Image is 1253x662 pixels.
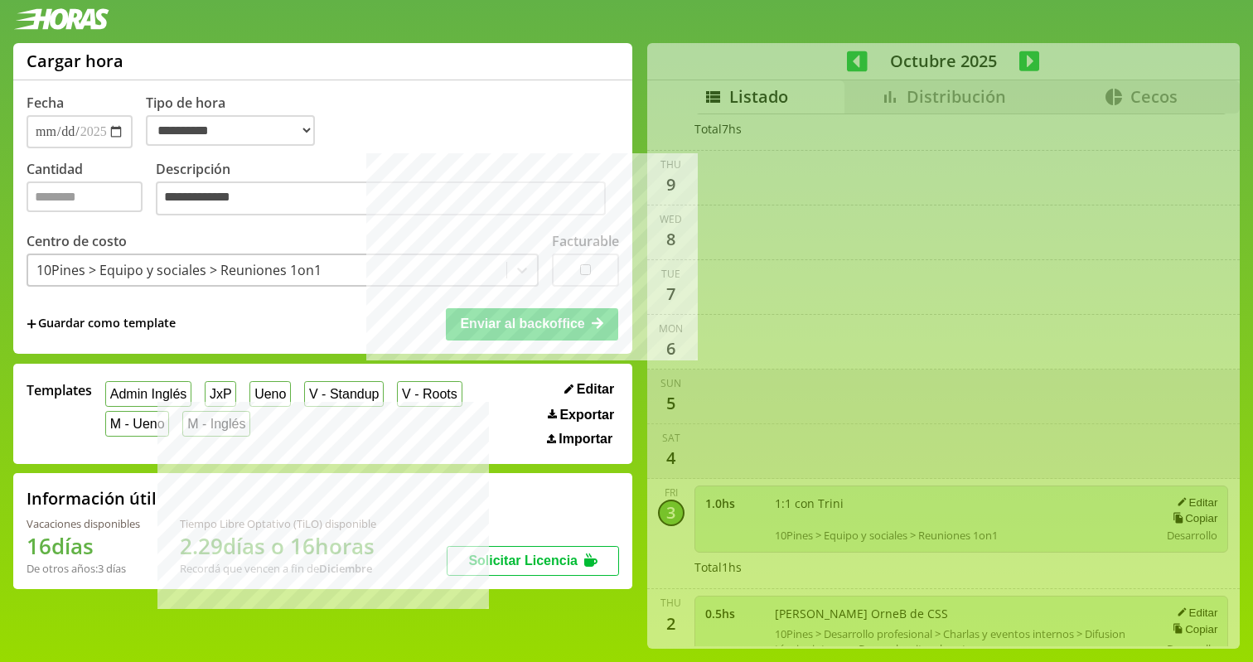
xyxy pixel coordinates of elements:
[156,160,619,220] label: Descripción
[397,381,462,407] button: V - Roots
[27,487,157,510] h2: Información útil
[156,181,606,216] textarea: Descripción
[182,411,250,437] button: M - Inglés
[559,381,619,398] button: Editar
[304,381,384,407] button: V - Standup
[105,411,169,437] button: M - Ueno
[543,407,619,423] button: Exportar
[13,8,109,30] img: logotipo
[205,381,236,407] button: JxP
[105,381,191,407] button: Admin Inglés
[446,308,618,340] button: Enviar al backoffice
[27,94,64,112] label: Fecha
[27,50,123,72] h1: Cargar hora
[552,232,619,250] label: Facturable
[559,432,612,447] span: Importar
[180,531,376,561] h1: 2.29 días o 16 horas
[27,516,140,531] div: Vacaciones disponibles
[27,181,143,212] input: Cantidad
[249,381,291,407] button: Ueno
[146,115,315,146] select: Tipo de hora
[460,317,584,331] span: Enviar al backoffice
[577,382,614,397] span: Editar
[559,408,614,423] span: Exportar
[468,553,578,568] span: Solicitar Licencia
[27,561,140,576] div: De otros años: 3 días
[447,546,619,576] button: Solicitar Licencia
[36,261,322,279] div: 10Pines > Equipo y sociales > Reuniones 1on1
[27,531,140,561] h1: 16 días
[27,315,36,333] span: +
[27,381,92,399] span: Templates
[27,232,127,250] label: Centro de costo
[180,516,376,531] div: Tiempo Libre Optativo (TiLO) disponible
[180,561,376,576] div: Recordá que vencen a fin de
[27,315,176,333] span: +Guardar como template
[319,561,372,576] b: Diciembre
[27,160,156,220] label: Cantidad
[146,94,328,148] label: Tipo de hora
